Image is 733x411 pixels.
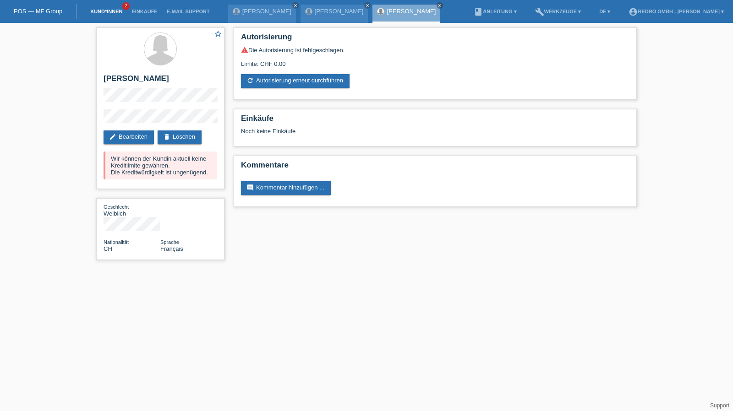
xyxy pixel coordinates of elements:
i: close [293,3,298,8]
span: Geschlecht [104,204,129,210]
a: E-Mail Support [162,9,214,14]
i: build [535,7,544,16]
a: Einkäufe [127,9,162,14]
h2: Kommentare [241,161,629,174]
h2: Einkäufe [241,114,629,128]
i: account_circle [629,7,638,16]
a: Kund*innen [86,9,127,14]
span: 2 [122,2,130,10]
span: Nationalität [104,239,129,245]
a: POS — MF Group [14,8,62,15]
div: Wir können der Kundin aktuell keine Kreditlimite gewähren. Die Kreditwürdigkeit ist ungenügend. [104,151,217,179]
i: star_border [214,30,222,38]
a: DE ▾ [595,9,615,14]
a: bookAnleitung ▾ [469,9,521,14]
i: warning [241,46,248,54]
a: editBearbeiten [104,130,154,144]
span: Sprache [160,239,179,245]
i: delete [163,133,170,141]
i: close [365,3,370,8]
a: refreshAutorisierung erneut durchführen [241,74,350,88]
h2: Autorisierung [241,32,629,46]
i: edit [109,133,116,141]
a: close [364,2,371,9]
i: refresh [246,77,254,84]
a: [PERSON_NAME] [315,8,364,15]
a: Support [710,402,729,409]
a: account_circleRedro GmbH - [PERSON_NAME] ▾ [624,9,728,14]
a: deleteLöschen [158,130,202,144]
a: close [292,2,299,9]
a: [PERSON_NAME] [242,8,291,15]
i: book [474,7,483,16]
div: Noch keine Einkäufe [241,128,629,141]
div: Die Autorisierung ist fehlgeschlagen. [241,46,629,54]
i: comment [246,184,254,191]
span: Schweiz [104,245,112,252]
a: buildWerkzeuge ▾ [531,9,586,14]
span: Français [160,245,183,252]
i: close [438,3,442,8]
h2: [PERSON_NAME] [104,74,217,88]
a: [PERSON_NAME] [387,8,436,15]
a: close [437,2,443,9]
a: star_border [214,30,222,39]
a: commentKommentar hinzufügen ... [241,181,331,195]
div: Weiblich [104,203,160,217]
div: Limite: CHF 0.00 [241,54,629,67]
